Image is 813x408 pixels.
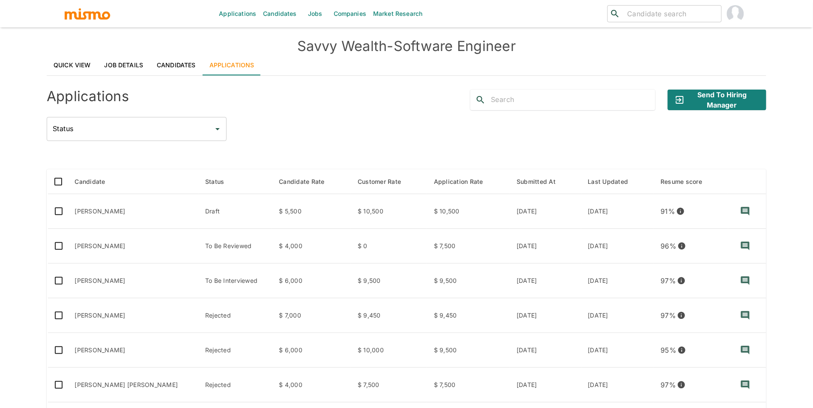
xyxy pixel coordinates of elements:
td: To Be Interviewed [198,264,272,298]
td: To Be Reviewed [198,229,272,264]
td: [PERSON_NAME] [68,229,199,264]
button: recent-notes [735,340,756,360]
td: $ 7,500 [351,368,427,402]
img: logo [64,7,111,20]
button: recent-notes [735,270,756,291]
td: $ 7,500 [427,229,510,264]
svg: View resume score details [677,311,686,320]
td: $ 10,500 [427,194,510,229]
svg: View resume score details [678,242,686,250]
td: $ 6,000 [272,333,351,368]
td: Rejected [198,368,272,402]
td: $ 10,500 [351,194,427,229]
td: Rejected [198,298,272,333]
td: [PERSON_NAME] [PERSON_NAME] [68,368,199,402]
button: recent-notes [735,236,756,256]
a: Job Details [98,55,150,75]
a: Candidates [150,55,203,75]
td: [PERSON_NAME] [68,194,199,229]
p: 97 % [661,309,676,321]
td: $ 9,450 [351,298,427,333]
td: [DATE] [581,298,654,333]
td: [DATE] [510,333,581,368]
span: Customer Rate [358,177,412,187]
td: [DATE] [581,333,654,368]
input: Search [491,93,655,107]
td: [PERSON_NAME] [68,298,199,333]
button: Send to Hiring Manager [668,90,766,110]
button: recent-notes [735,305,756,326]
td: [DATE] [581,368,654,402]
a: Quick View [47,55,98,75]
a: Applications [203,55,261,75]
td: [DATE] [510,229,581,264]
td: $ 9,500 [351,264,427,298]
td: [DATE] [581,264,654,298]
td: [DATE] [581,194,654,229]
td: $ 4,000 [272,229,351,264]
button: recent-notes [735,375,756,395]
td: $ 5,500 [272,194,351,229]
td: $ 9,500 [427,333,510,368]
svg: View resume score details [676,207,685,216]
td: $ 0 [351,229,427,264]
td: [PERSON_NAME] [68,264,199,298]
td: $ 9,450 [427,298,510,333]
td: [PERSON_NAME] [68,333,199,368]
td: Rejected [198,333,272,368]
span: Last Updated [588,177,640,187]
td: [DATE] [581,229,654,264]
td: $ 4,000 [272,368,351,402]
svg: View resume score details [678,346,686,354]
svg: View resume score details [677,381,686,389]
span: Resume score [661,177,713,187]
p: 96 % [661,240,676,252]
span: Submitted At [517,177,567,187]
p: 95 % [661,344,676,356]
td: [DATE] [510,368,581,402]
p: 91 % [661,205,675,217]
td: [DATE] [510,194,581,229]
button: Open [212,123,224,135]
td: $ 6,000 [272,264,351,298]
td: $ 7,500 [427,368,510,402]
p: 97 % [661,379,676,391]
span: Candidate [75,177,117,187]
td: $ 10,000 [351,333,427,368]
span: Candidate Rate [279,177,336,187]
span: Application Rate [434,177,494,187]
span: Status [205,177,236,187]
svg: View resume score details [677,276,686,285]
button: search [470,90,491,110]
td: Draft [198,194,272,229]
h4: Applications [47,88,129,105]
img: Maria Lujan Ciommo [727,5,744,22]
input: Candidate search [624,8,718,20]
td: [DATE] [510,298,581,333]
button: recent-notes [735,201,756,222]
td: $ 9,500 [427,264,510,298]
td: $ 7,000 [272,298,351,333]
p: 97 % [661,275,676,287]
h4: Savvy Wealth - Software Engineer [47,38,766,55]
td: [DATE] [510,264,581,298]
